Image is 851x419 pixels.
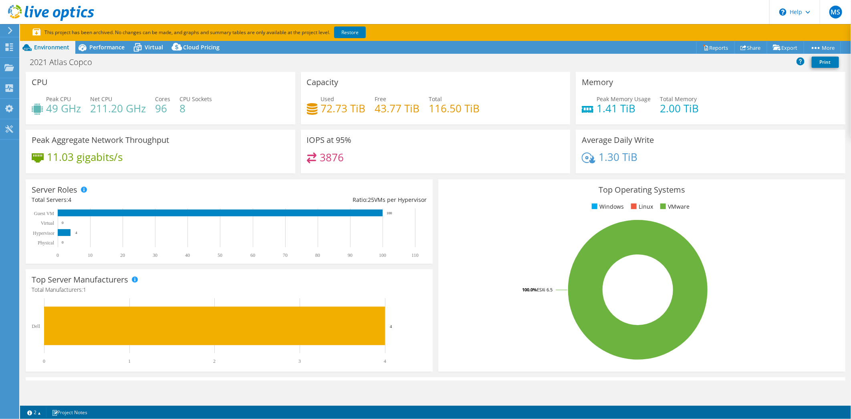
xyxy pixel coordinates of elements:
[46,104,81,113] h4: 49 GHz
[185,252,190,258] text: 40
[779,8,786,16] svg: \n
[734,41,767,54] a: Share
[629,202,653,211] li: Linux
[179,95,212,103] span: CPU Sockets
[250,252,255,258] text: 60
[62,221,64,225] text: 0
[298,358,301,364] text: 3
[32,185,77,194] h3: Server Roles
[829,6,842,18] span: MS
[32,323,40,329] text: Dell
[46,95,71,103] span: Peak CPU
[444,185,839,194] h3: Top Operating Systems
[218,252,222,258] text: 50
[321,95,335,103] span: Used
[155,95,170,103] span: Cores
[590,202,624,211] li: Windows
[56,252,59,258] text: 0
[155,104,170,113] h4: 96
[89,43,125,51] span: Performance
[75,231,77,235] text: 4
[660,104,699,113] h4: 2.00 TiB
[384,358,386,364] text: 4
[120,252,125,258] text: 20
[46,407,93,417] a: Project Notes
[379,252,386,258] text: 100
[22,407,46,417] a: 2
[68,196,71,203] span: 4
[522,287,537,293] tspan: 100.0%
[315,252,320,258] text: 80
[334,26,366,38] a: Restore
[597,104,651,113] h4: 1.41 TiB
[62,240,64,244] text: 0
[41,220,54,226] text: Virtual
[47,153,123,161] h4: 11.03 gigabits/s
[43,358,45,364] text: 0
[660,95,697,103] span: Total Memory
[658,202,690,211] li: VMware
[90,104,146,113] h4: 211.20 GHz
[34,211,54,216] text: Guest VM
[804,41,841,54] a: More
[32,285,427,294] h4: Total Manufacturers:
[32,28,425,37] p: This project has been archived. No changes can be made, and graphs and summary tables are only av...
[229,195,427,204] div: Ratio: VMs per Hypervisor
[145,43,163,51] span: Virtual
[390,324,392,329] text: 4
[321,104,366,113] h4: 72.73 TiB
[179,104,212,113] h4: 8
[34,43,69,51] span: Environment
[599,153,637,161] h4: 1.30 TiB
[38,240,54,246] text: Physical
[32,275,128,284] h3: Top Server Manufacturers
[348,252,353,258] text: 90
[88,252,93,258] text: 10
[153,252,157,258] text: 30
[26,58,105,67] h1: 2021 Atlas Copco
[582,78,613,87] h3: Memory
[812,57,839,68] a: Print
[597,95,651,103] span: Peak Memory Usage
[368,196,374,203] span: 25
[128,358,131,364] text: 1
[307,136,352,144] h3: IOPS at 95%
[429,104,480,113] h4: 116.50 TiB
[375,95,387,103] span: Free
[90,95,112,103] span: Net CPU
[83,286,86,293] span: 1
[411,252,419,258] text: 110
[307,78,339,87] h3: Capacity
[320,153,344,162] h4: 3876
[283,252,288,258] text: 70
[32,78,48,87] h3: CPU
[387,211,392,215] text: 100
[582,136,654,144] h3: Average Daily Write
[32,195,229,204] div: Total Servers:
[32,136,169,144] h3: Peak Aggregate Network Throughput
[183,43,220,51] span: Cloud Pricing
[537,287,553,293] tspan: ESXi 6.5
[767,41,804,54] a: Export
[33,230,54,236] text: Hypervisor
[213,358,216,364] text: 2
[375,104,420,113] h4: 43.77 TiB
[429,95,442,103] span: Total
[696,41,735,54] a: Reports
